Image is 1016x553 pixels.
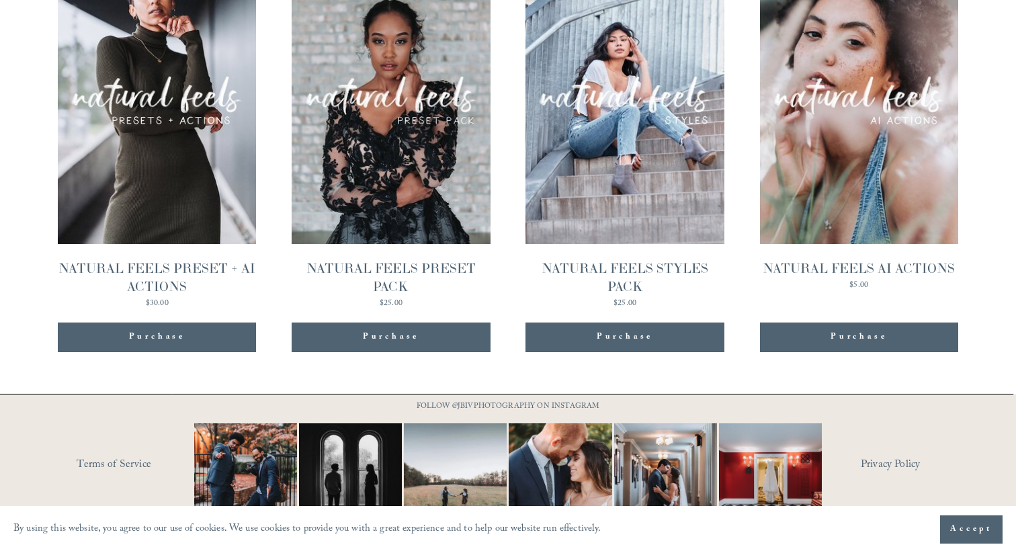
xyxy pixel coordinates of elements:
[950,523,992,536] span: Accept
[597,331,653,344] div: Purchase
[760,282,958,290] div: $5.00
[861,455,978,476] a: Privacy Policy
[58,323,256,352] div: Purchase
[525,300,724,308] div: $25.00
[483,423,638,526] img: A lot of couples get nervous in front of the camera and that&rsquo;s completely normal. You&rsquo...
[390,400,626,415] p: FOLLOW @JBIVPHOTOGRAPHY ON INSTAGRAM
[292,323,490,352] div: Purchase
[525,323,724,352] div: Purchase
[77,455,233,476] a: Terms of Service
[292,259,490,296] div: NATURAL FEELS PRESET PACK
[282,423,419,526] img: Black &amp; White appreciation post. 😍😍 ⠀⠀⠀⠀⠀⠀⠀⠀⠀ I don&rsquo;t care what anyone says black and w...
[177,423,314,526] img: You just need the right photographer that matches your vibe 📷🎉 #RaleighWeddingPhotographer
[13,520,601,540] p: By using this website, you agree to our use of cookies. We use cookies to provide you with a grea...
[58,300,256,308] div: $30.00
[831,331,887,344] div: Purchase
[760,323,958,352] div: Purchase
[292,300,490,308] div: $25.00
[378,423,533,526] img: Two #WideShotWednesdays Two totally different vibes. Which side are you&mdash;are you into that b...
[760,259,958,278] div: NATURAL FEELS AI ACTIONS
[525,259,724,296] div: NATURAL FEELS STYLES PACK
[129,331,185,344] div: Purchase
[58,259,256,296] div: NATURAL FEELS PRESET + AI ACTIONS
[693,423,847,526] img: Not your average dress photo. But then again, you're not here for an average wedding or looking f...
[940,515,1003,544] button: Accept
[363,331,419,344] div: Purchase
[588,423,743,526] img: A quiet hallway. A single kiss. That&rsquo;s all it takes 📷 #RaleighWeddingPhotographer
